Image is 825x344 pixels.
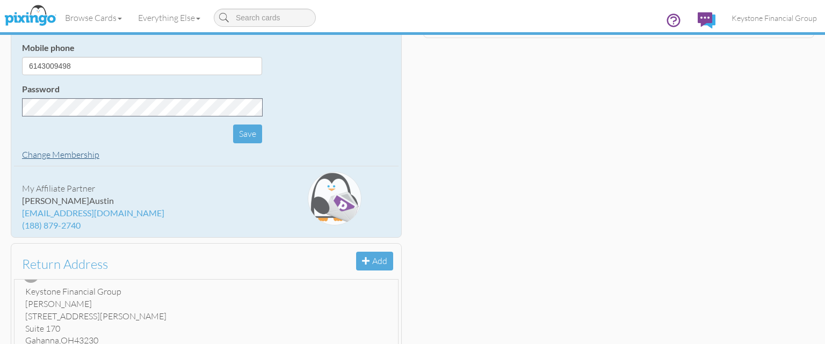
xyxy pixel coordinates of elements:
a: Keystone Financial Group [723,4,825,32]
a: Everything Else [130,4,208,31]
button: Add [356,252,393,270]
span: Keystone Financial Group [732,13,817,23]
div: Keystone Financial Group [25,286,387,298]
span: Austin [89,195,114,206]
h3: Return Address [22,257,382,271]
img: pixingo logo [2,3,59,30]
div: My Affiliate Partner [22,182,262,195]
img: pixingo-penguin.png [308,172,361,225]
label: Mobile phone [22,42,75,54]
div: [EMAIL_ADDRESS][DOMAIN_NAME] [22,207,262,219]
div: (188) 879-2740 [22,219,262,232]
div: Suite 170 [25,323,387,335]
div: [PERSON_NAME] [25,298,387,310]
img: comments.svg [698,12,715,28]
input: Phone [22,57,262,75]
div: [STREET_ADDRESS][PERSON_NAME] [25,310,387,323]
a: Browse Cards [57,4,130,31]
input: Search cards [214,9,316,27]
div: [PERSON_NAME] [22,195,262,207]
button: Save [233,125,262,143]
a: Change Membership [22,149,99,160]
label: Password [22,83,60,96]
